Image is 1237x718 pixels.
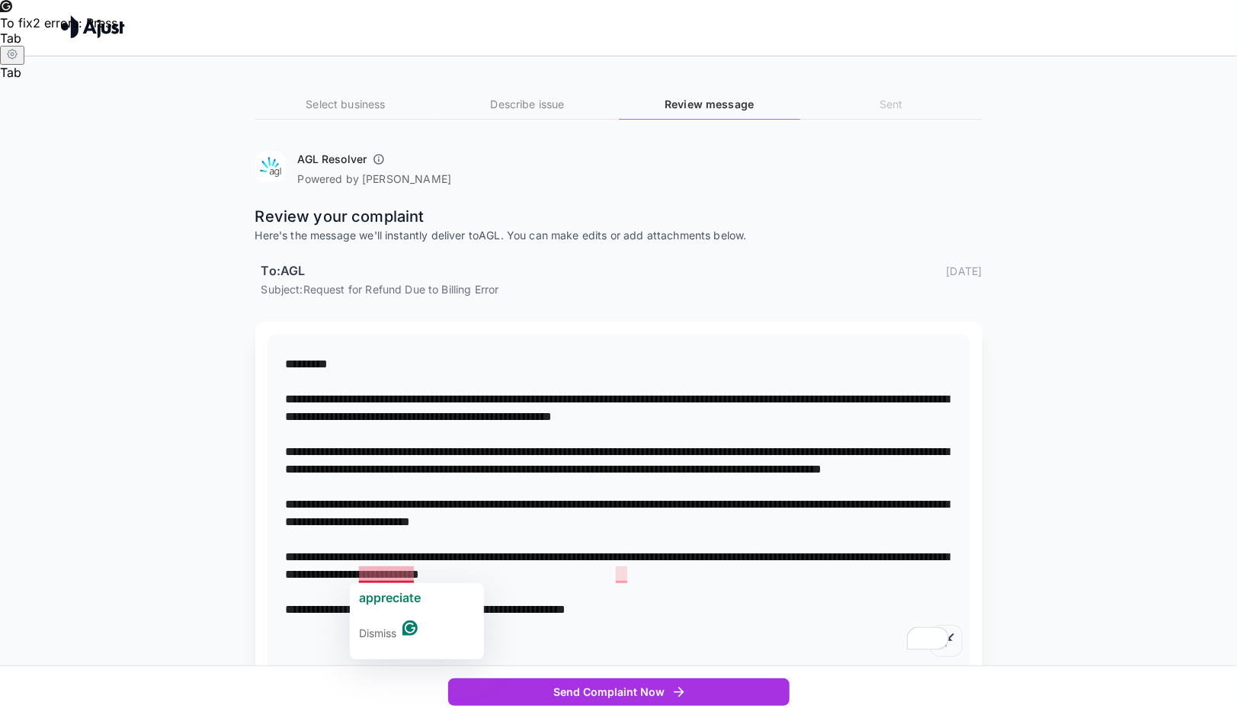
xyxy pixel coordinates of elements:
h6: AGL Resolver [298,152,367,167]
img: AGL [255,152,286,182]
h6: Select business [255,96,437,113]
h6: To: AGL [261,261,306,281]
p: Powered by [PERSON_NAME] [298,171,452,187]
h6: Sent [800,96,982,113]
h6: Describe issue [437,96,618,113]
textarea: To enrich screen reader interactions, please activate Accessibility in Grammarly extension settings [286,355,952,653]
p: Here's the message we'll instantly deliver to AGL . You can make edits or add attachments below. [255,228,982,243]
button: Send Complaint Now [448,678,790,707]
p: [DATE] [947,263,982,279]
p: Subject: Request for Refund Due to Billing Error [261,281,982,297]
h6: Review message [619,96,800,113]
p: Review your complaint [255,205,982,228]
